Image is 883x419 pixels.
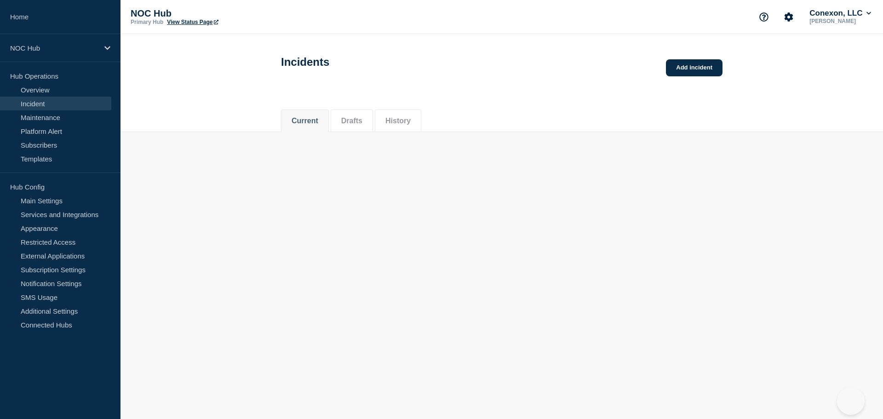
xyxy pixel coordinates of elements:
p: [PERSON_NAME] [808,18,873,24]
a: View Status Page [167,19,218,25]
button: History [385,117,411,125]
p: Primary Hub [131,19,163,25]
a: Add incident [666,59,722,76]
button: Account settings [779,7,798,27]
h1: Incidents [281,56,329,69]
p: NOC Hub [10,44,98,52]
button: Conexon, LLC [808,9,873,18]
p: NOC Hub [131,8,315,19]
button: Drafts [341,117,362,125]
button: Support [754,7,774,27]
iframe: Help Scout Beacon - Open [837,387,865,415]
button: Current [292,117,318,125]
